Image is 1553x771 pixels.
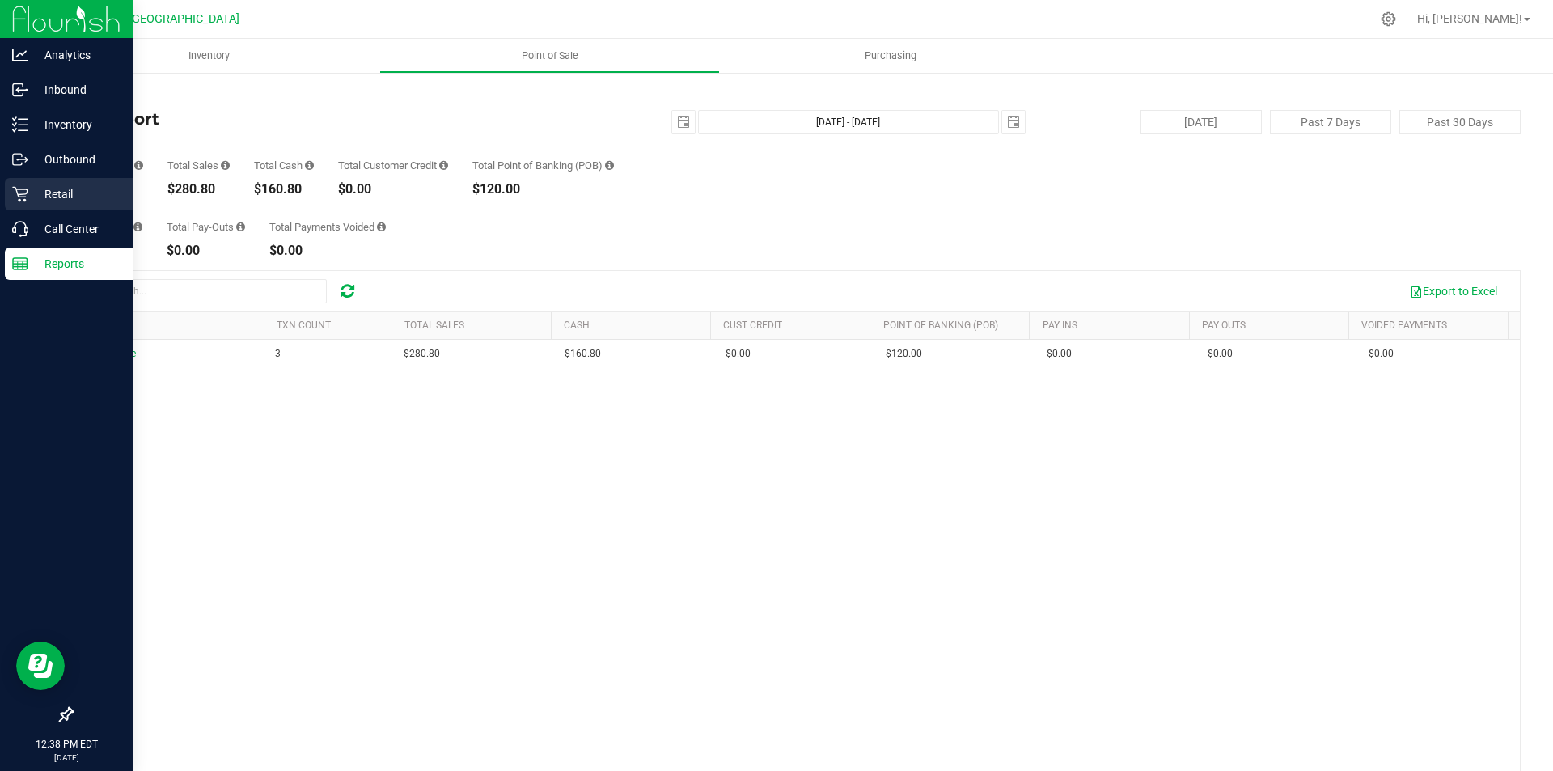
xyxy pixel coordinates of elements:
[7,752,125,764] p: [DATE]
[28,254,125,273] p: Reports
[254,160,314,171] div: Total Cash
[277,320,331,331] a: TXN Count
[71,110,554,128] h4: Till Report
[167,244,245,257] div: $0.00
[134,160,143,171] i: Count of all successful payment transactions, possibly including voids, refunds, and cash-back fr...
[269,244,386,257] div: $0.00
[1208,346,1233,362] span: $0.00
[275,346,281,362] span: 3
[1140,110,1262,134] button: [DATE]
[12,151,28,167] inline-svg: Outbound
[886,346,922,362] span: $120.00
[565,346,601,362] span: $160.80
[1361,320,1447,331] a: Voided Payments
[1002,111,1025,133] span: select
[500,49,600,63] span: Point of Sale
[167,160,230,171] div: Total Sales
[377,222,386,232] i: Sum of all voided payment transaction amounts (excluding tips and transaction fees) within the da...
[1270,110,1391,134] button: Past 7 Days
[404,346,440,362] span: $280.80
[16,642,65,690] iframe: Resource center
[439,160,448,171] i: Sum of all successful, non-voided payment transaction amounts using account credit as the payment...
[883,320,998,331] a: Point of Banking (POB)
[28,184,125,204] p: Retail
[1047,346,1072,362] span: $0.00
[605,160,614,171] i: Sum of the successful, non-voided point-of-banking payment transaction amounts, both via payment ...
[39,39,379,73] a: Inventory
[28,219,125,239] p: Call Center
[723,320,782,331] a: Cust Credit
[91,12,239,26] span: PSW.5-[GEOGRAPHIC_DATA]
[564,320,590,331] a: Cash
[1202,320,1246,331] a: Pay Outs
[84,279,327,303] input: Search...
[167,222,245,232] div: Total Pay-Outs
[221,160,230,171] i: Sum of all successful, non-voided payment transaction amounts (excluding tips and transaction fee...
[672,111,695,133] span: select
[12,256,28,272] inline-svg: Reports
[1399,110,1521,134] button: Past 30 Days
[843,49,938,63] span: Purchasing
[28,115,125,134] p: Inventory
[167,183,230,196] div: $280.80
[133,222,142,232] i: Sum of all cash pay-ins added to tills within the date range.
[472,183,614,196] div: $120.00
[7,737,125,752] p: 12:38 PM EDT
[1369,346,1394,362] span: $0.00
[28,80,125,100] p: Inbound
[269,222,386,232] div: Total Payments Voided
[338,183,448,196] div: $0.00
[1043,320,1077,331] a: Pay Ins
[12,186,28,202] inline-svg: Retail
[305,160,314,171] i: Sum of all successful, non-voided cash payment transaction amounts (excluding tips and transactio...
[28,150,125,169] p: Outbound
[472,160,614,171] div: Total Point of Banking (POB)
[1399,277,1508,305] button: Export to Excel
[404,320,464,331] a: Total Sales
[338,160,448,171] div: Total Customer Credit
[12,82,28,98] inline-svg: Inbound
[379,39,720,73] a: Point of Sale
[12,116,28,133] inline-svg: Inventory
[1378,11,1399,27] div: Manage settings
[254,183,314,196] div: $160.80
[167,49,252,63] span: Inventory
[12,221,28,237] inline-svg: Call Center
[28,45,125,65] p: Analytics
[726,346,751,362] span: $0.00
[1417,12,1522,25] span: Hi, [PERSON_NAME]!
[12,47,28,63] inline-svg: Analytics
[720,39,1060,73] a: Purchasing
[236,222,245,232] i: Sum of all cash pay-outs removed from tills within the date range.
